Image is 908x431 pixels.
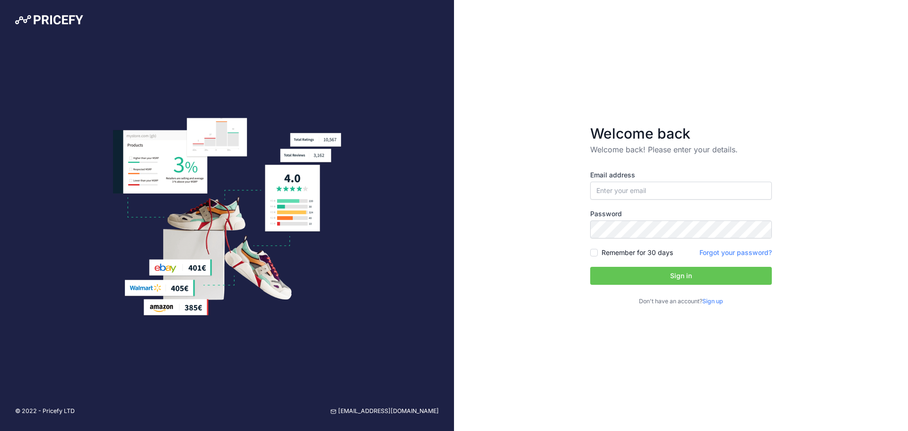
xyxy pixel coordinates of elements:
[590,297,772,306] p: Don't have an account?
[590,144,772,155] p: Welcome back! Please enter your details.
[590,125,772,142] h3: Welcome back
[590,267,772,285] button: Sign in
[590,209,772,219] label: Password
[590,182,772,200] input: Enter your email
[702,298,723,305] a: Sign up
[602,248,673,257] label: Remember for 30 days
[699,248,772,256] a: Forgot your password?
[15,407,75,416] p: © 2022 - Pricefy LTD
[15,15,83,25] img: Pricefy
[590,170,772,180] label: Email address
[331,407,439,416] a: [EMAIL_ADDRESS][DOMAIN_NAME]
